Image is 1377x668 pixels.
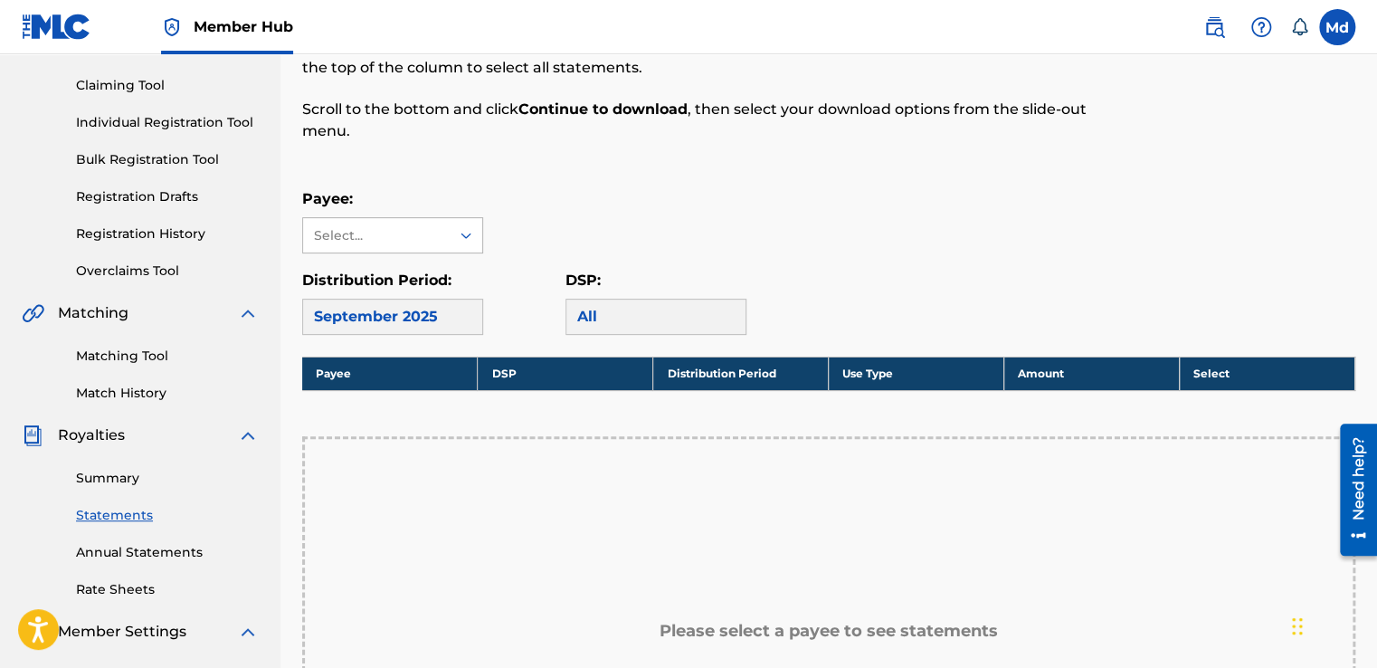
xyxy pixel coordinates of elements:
img: Top Rightsholder [161,16,183,38]
div: Arrastrar [1292,599,1303,654]
th: Amount [1004,357,1180,390]
label: Distribution Period: [302,272,451,289]
label: Payee: [302,190,353,207]
h5: Please select a payee to see statements [660,621,998,642]
img: expand [237,425,259,446]
img: Royalties [22,425,43,446]
div: User Menu [1319,9,1355,45]
img: search [1203,16,1225,38]
strong: Continue to download [518,100,688,118]
span: Matching [58,302,128,324]
div: Help [1243,9,1279,45]
th: Use Type [829,357,1004,390]
a: Overclaims Tool [76,262,259,281]
a: Registration Drafts [76,187,259,206]
a: Summary [76,469,259,488]
img: help [1250,16,1272,38]
p: In the Select column, check the box(es) for any statements you would like to download or click at... [302,35,1113,79]
a: Rate Sheets [76,580,259,599]
a: Registration History [76,224,259,243]
th: Distribution Period [653,357,829,390]
iframe: Chat Widget [1287,581,1377,668]
div: Widget de chat [1287,581,1377,668]
a: Bulk Registration Tool [76,150,259,169]
a: Public Search [1196,9,1232,45]
a: Annual Statements [76,543,259,562]
a: Individual Registration Tool [76,113,259,132]
th: Payee [302,357,478,390]
img: expand [237,621,259,643]
a: Match History [76,384,259,403]
img: Matching [22,302,44,324]
img: expand [237,302,259,324]
div: Select... [314,226,437,245]
a: Matching Tool [76,347,259,366]
img: MLC Logo [22,14,91,40]
div: Notifications [1290,18,1308,36]
span: Member Settings [58,621,186,643]
a: Claiming Tool [76,76,259,95]
span: Royalties [58,425,125,446]
th: Select [1180,357,1355,390]
p: Scroll to the bottom and click , then select your download options from the slide-out menu. [302,99,1113,142]
label: DSP: [565,272,601,289]
th: DSP [478,357,653,390]
a: Statements [76,506,259,525]
iframe: Resource Center [1326,417,1377,563]
span: Member Hub [194,16,293,37]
